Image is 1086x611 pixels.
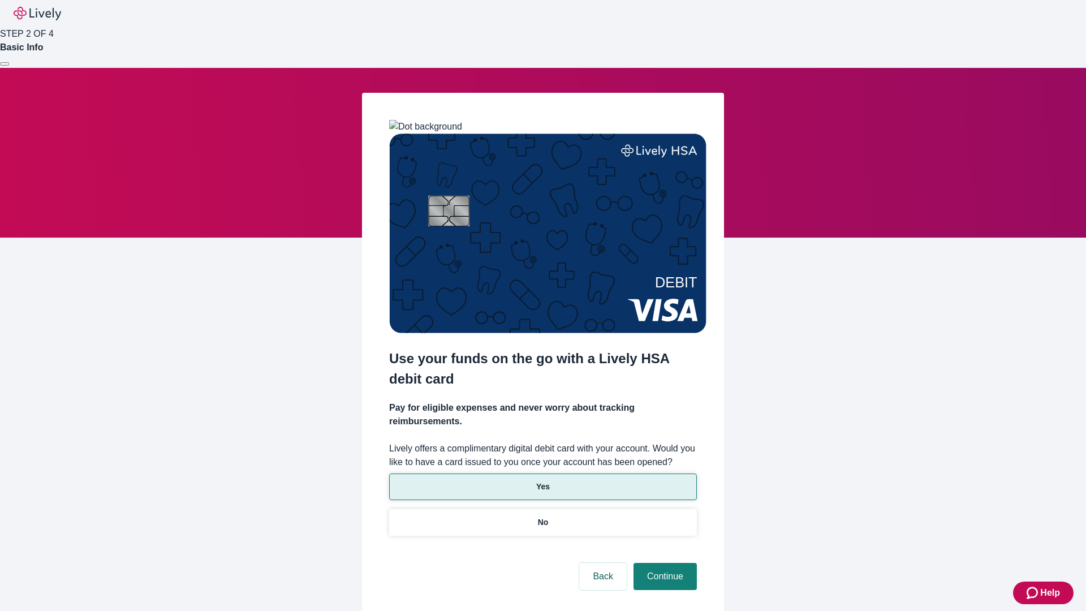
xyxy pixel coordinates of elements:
[389,509,697,536] button: No
[1013,582,1074,604] button: Zendesk support iconHelp
[389,442,697,469] label: Lively offers a complimentary digital debit card with your account. Would you like to have a card...
[1027,586,1040,600] svg: Zendesk support icon
[389,134,706,333] img: Debit card
[14,7,61,20] img: Lively
[389,348,697,389] h2: Use your funds on the go with a Lively HSA debit card
[389,474,697,500] button: Yes
[633,563,697,590] button: Continue
[579,563,627,590] button: Back
[536,481,550,493] p: Yes
[538,517,549,528] p: No
[1040,586,1060,600] span: Help
[389,120,462,134] img: Dot background
[389,401,697,428] h4: Pay for eligible expenses and never worry about tracking reimbursements.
